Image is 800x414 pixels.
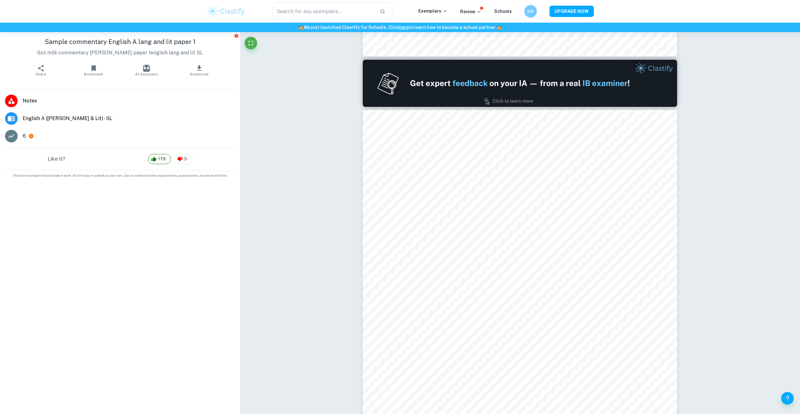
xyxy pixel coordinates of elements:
[148,154,171,164] div: 179
[298,25,304,30] span: 🏫
[135,72,158,76] span: AI Assistant
[272,3,375,20] input: Search for any exemplars...
[399,25,409,30] a: here
[173,62,226,79] button: Download
[527,8,534,15] h6: H#
[1,24,799,31] h6: We just launched Clastify for Schools. Click to learn how to become a school partner.
[245,37,257,49] button: Fullscreen
[5,49,235,57] p: Got milk commentary [PERSON_NAME] paper 1english lang and lit SL
[14,62,67,79] button: Share
[190,72,208,76] span: Download
[23,97,235,105] span: Notes
[48,155,65,163] h6: Like it?
[155,156,169,162] span: 179
[234,33,239,38] button: Report issue
[174,154,192,164] div: 5
[5,37,235,47] h1: Sample commentary English A lang and lit paper 1
[496,25,502,30] span: 🏫
[494,9,512,14] a: Schools
[524,5,537,18] button: H#
[3,173,238,178] span: This is an example of past student work. Do not copy or submit as your own. Use to understand the...
[67,62,120,79] button: Bookmark
[143,65,150,72] img: AI Assistant
[418,8,448,14] p: Exemplars
[363,60,677,107] img: Ad
[549,6,594,17] button: UPGRADE NOW
[23,115,235,122] span: English A ([PERSON_NAME] & Lit) - SL
[120,62,173,79] button: AI Assistant
[781,392,794,405] button: Help and Feedback
[460,8,482,15] p: Review
[84,72,103,76] span: Bookmark
[181,156,190,162] span: 5
[207,5,246,18] img: Clastify logo
[36,72,46,76] span: Share
[23,132,26,140] p: 6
